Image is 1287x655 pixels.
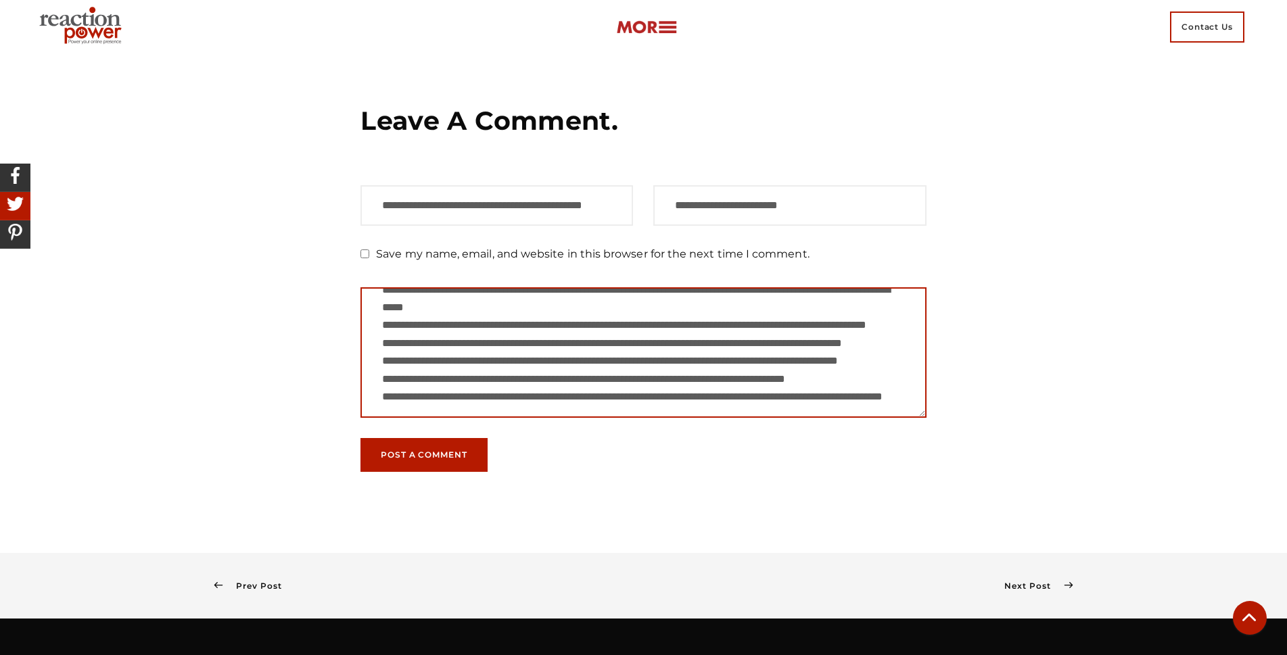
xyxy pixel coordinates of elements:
[3,192,27,216] img: Share On Twitter
[34,3,132,51] img: Executive Branding | Personal Branding Agency
[1170,11,1244,43] span: Contact Us
[616,20,677,35] img: more-btn.png
[1004,581,1064,591] span: Next Post
[381,451,467,459] span: Post a Comment
[3,220,27,244] img: Share On Pinterest
[223,581,281,591] span: Prev Post
[214,581,282,591] a: Prev Post
[1004,581,1073,591] a: Next Post
[3,164,27,187] img: Share On Facebook
[360,438,488,472] button: Post a Comment
[360,104,927,138] h3: Leave a Comment.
